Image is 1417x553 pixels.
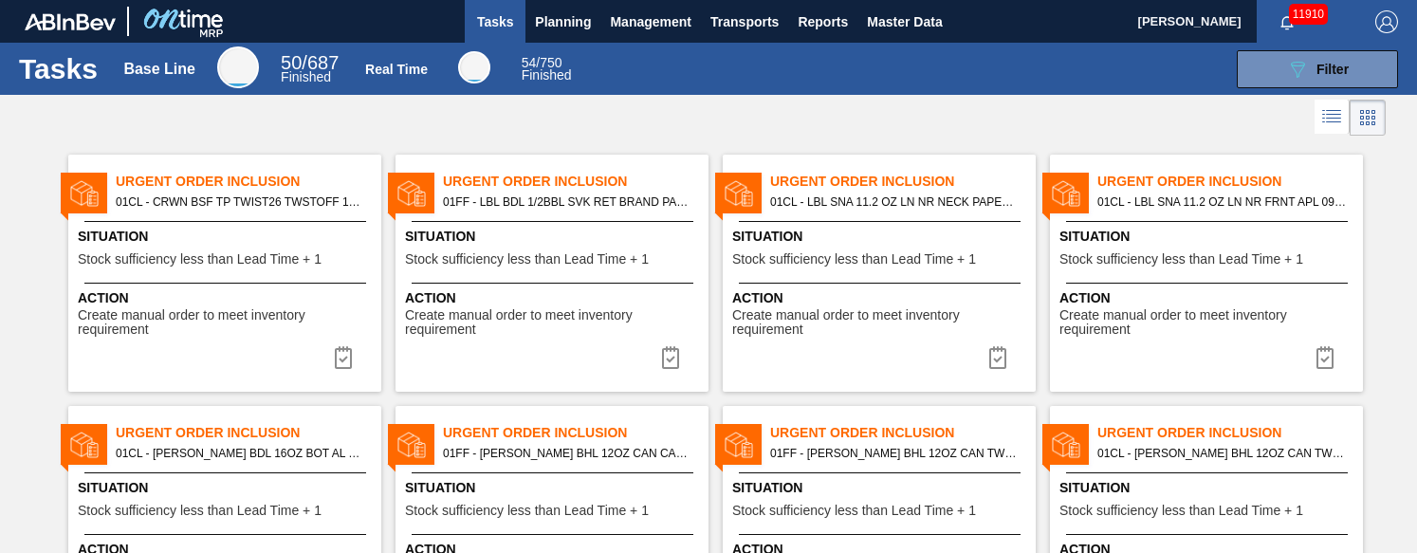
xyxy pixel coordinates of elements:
div: Real Time [458,51,490,83]
div: Real Time [365,62,428,77]
span: 54 [522,55,537,70]
span: Action [78,288,377,308]
span: Situation [1059,478,1358,498]
div: Complete task: 6963734 [648,339,693,377]
span: / 687 [281,52,339,73]
span: Situation [78,227,377,247]
span: Tasks [474,10,516,33]
span: Stock sufficiency less than Lead Time + 1 [405,252,649,267]
button: Filter [1237,50,1398,88]
img: status [70,431,99,459]
span: Filter [1316,62,1349,77]
span: Transports [710,10,779,33]
span: 11910 [1289,4,1328,25]
div: Complete task: 6963730 [321,339,366,377]
div: Complete task: 6963740 [1302,339,1348,377]
img: status [725,179,753,208]
span: Action [732,288,1031,308]
span: 01CL - CARR BDL 16OZ BOT AL BOT 20/16 AB END LOAD CARRIER - AQUEOUS COA [116,443,366,464]
span: Situation [732,227,1031,247]
span: Stock sufficiency less than Lead Time + 1 [1059,252,1303,267]
span: 01CL - LBL SNA 11.2 OZ LN NR NECK PAPER 0423 #3 [770,192,1021,212]
span: Stock sufficiency less than Lead Time + 1 [732,504,976,518]
button: icon-task complete [975,339,1021,377]
span: 50 [281,52,302,73]
span: Create manual order to meet inventory requirement [732,308,1031,338]
img: status [725,431,753,459]
span: Management [610,10,691,33]
span: Create manual order to meet inventory requirement [78,308,377,338]
img: Logout [1375,10,1398,33]
span: Stock sufficiency less than Lead Time + 1 [1059,504,1303,518]
span: Situation [78,478,377,498]
div: Real Time [522,57,572,82]
img: status [1052,431,1080,459]
button: icon-task complete [1302,339,1348,377]
span: Urgent Order Inclusion [443,423,708,443]
span: Situation [405,478,704,498]
img: TNhmsLtSVTkK8tSr43FrP2fwEKptu5GPRR3wAAAABJRU5ErkJggg== [25,13,116,30]
span: 01FF - CARR BHL 12OZ CAN CAN PK 12/12 CAN OUTDOOR [443,443,693,464]
span: Master Data [867,10,942,33]
span: 01CL - LBL SNA 11.2 OZ LN NR FRNT APL 0923 #7 B [1097,192,1348,212]
span: Urgent Order Inclusion [1097,172,1363,192]
span: Create manual order to meet inventory requirement [405,308,704,338]
span: 01FF - LBL BDL 1/2BBL SVK RET BRAND PAPER #4 5.0% [443,192,693,212]
div: Card Vision [1350,100,1386,136]
span: Urgent Order Inclusion [1097,423,1363,443]
span: Urgent Order Inclusion [770,172,1036,192]
span: 01FF - CARR BHL 12OZ CAN TWNSTK 30/12 CAN CAN OUTDOOR PROMO [770,443,1021,464]
span: Reports [798,10,848,33]
span: Create manual order to meet inventory requirement [1059,308,1358,338]
button: icon-task complete [648,339,693,377]
img: status [397,179,426,208]
div: Base Line [281,55,339,83]
img: icon-task complete [332,346,355,369]
span: / 750 [522,55,562,70]
span: Urgent Order Inclusion [443,172,708,192]
img: icon-task complete [1314,346,1336,369]
span: Finished [281,69,331,84]
span: Situation [1059,227,1358,247]
span: Situation [732,478,1031,498]
span: Situation [405,227,704,247]
img: icon-task complete [659,346,682,369]
div: Complete task: 6963739 [975,339,1021,377]
img: status [1052,179,1080,208]
button: Notifications [1257,9,1317,35]
div: Base Line [217,46,259,88]
span: Stock sufficiency less than Lead Time + 1 [405,504,649,518]
span: Action [1059,288,1358,308]
span: Urgent Order Inclusion [116,172,381,192]
span: Urgent Order Inclusion [116,423,381,443]
span: Planning [535,10,591,33]
span: Finished [522,67,572,83]
img: status [70,179,99,208]
span: Stock sufficiency less than Lead Time + 1 [732,252,976,267]
span: 01CL - CRWN BSF TP TWIST26 TWSTOFF 12 OZ 26MM 70 LB [116,192,366,212]
div: List Vision [1315,100,1350,136]
span: 01CL - CARR BHL 12OZ CAN TWNSTK 30/12 CAN CAN OUTDOOR PROMO [1097,443,1348,464]
img: icon-task complete [986,346,1009,369]
h1: Tasks [19,58,98,80]
span: Urgent Order Inclusion [770,423,1036,443]
img: status [397,431,426,459]
div: Base Line [123,61,195,78]
span: Stock sufficiency less than Lead Time + 1 [78,252,322,267]
span: Stock sufficiency less than Lead Time + 1 [78,504,322,518]
span: Action [405,288,704,308]
button: icon-task complete [321,339,366,377]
